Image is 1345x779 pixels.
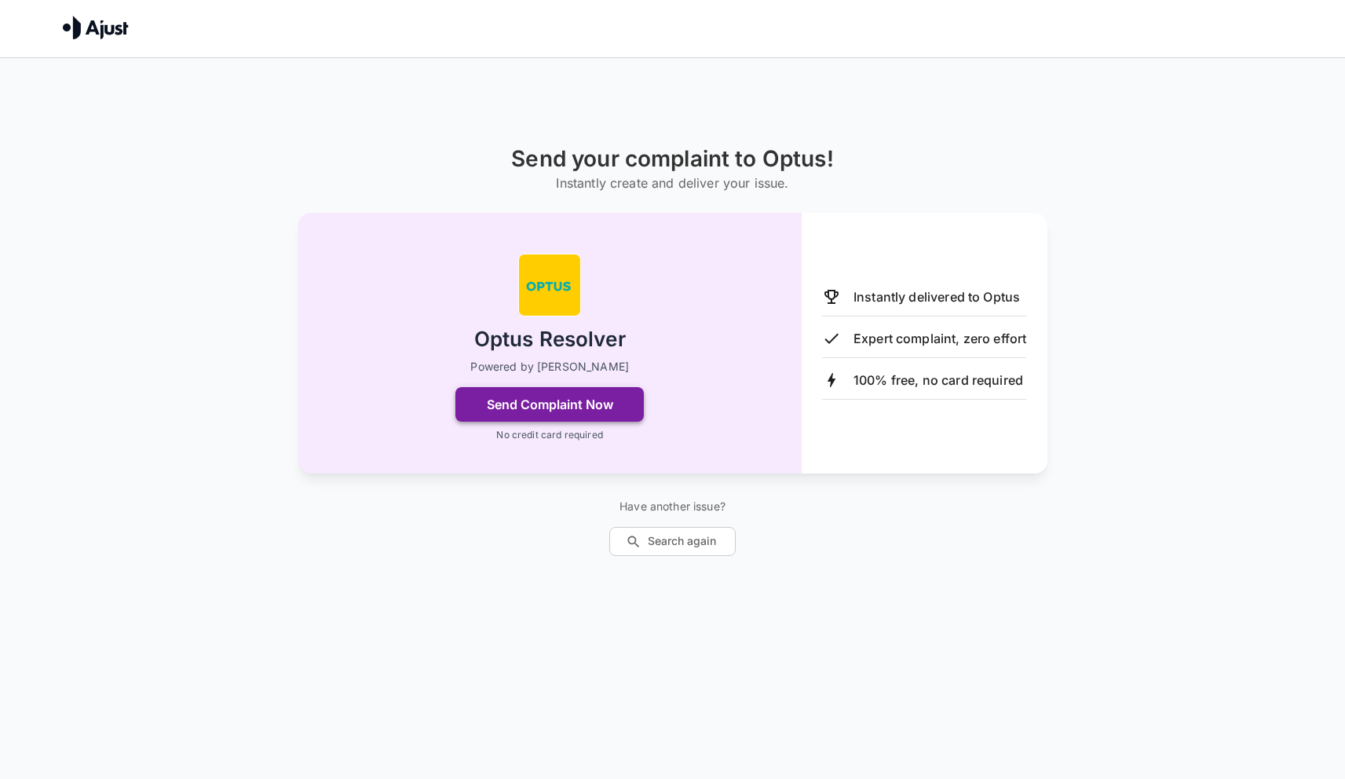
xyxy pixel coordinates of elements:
[518,254,581,316] img: Optus
[63,16,129,39] img: Ajust
[474,326,626,353] h2: Optus Resolver
[470,359,629,375] p: Powered by [PERSON_NAME]
[455,387,644,422] button: Send Complaint Now
[609,499,736,514] p: Have another issue?
[853,287,1020,306] p: Instantly delivered to Optus
[609,527,736,556] button: Search again
[496,428,602,442] p: No credit card required
[853,329,1026,348] p: Expert complaint, zero effort
[511,172,833,194] h6: Instantly create and deliver your issue.
[511,146,833,172] h1: Send your complaint to Optus!
[853,371,1023,389] p: 100% free, no card required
